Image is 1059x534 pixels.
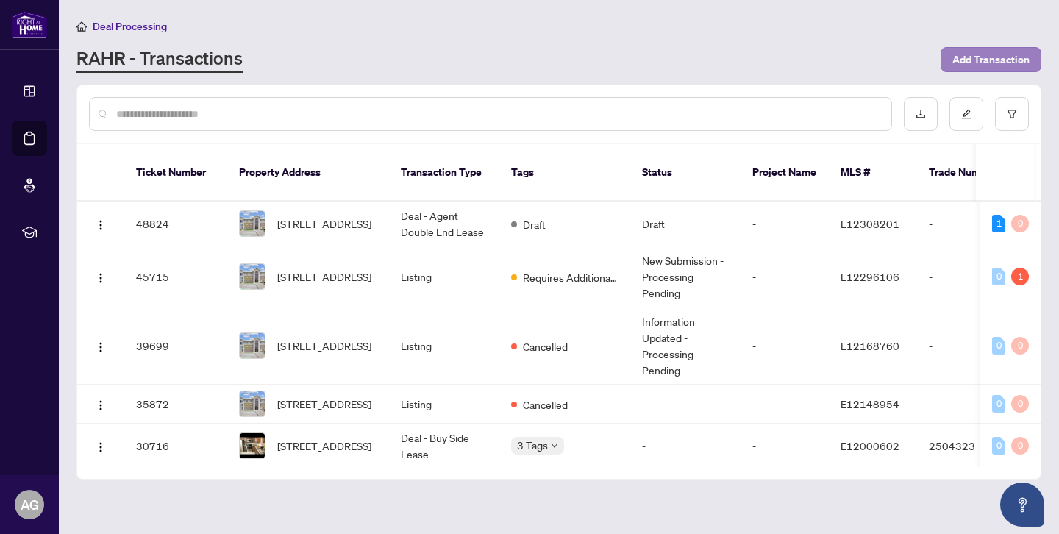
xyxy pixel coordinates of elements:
span: E12308201 [841,217,899,230]
button: Logo [89,392,113,416]
button: Logo [89,334,113,357]
td: - [917,385,1020,424]
button: Logo [89,265,113,288]
span: E12168760 [841,339,899,352]
button: filter [995,97,1029,131]
th: Project Name [741,144,829,202]
button: Logo [89,434,113,458]
span: AG [21,494,39,515]
span: Draft [523,216,546,232]
th: MLS # [829,144,917,202]
div: 0 [992,268,1005,285]
span: [STREET_ADDRESS] [277,438,371,454]
td: Information Updated - Processing Pending [630,307,741,385]
td: Deal - Buy Side Lease [389,424,499,469]
td: - [630,424,741,469]
img: thumbnail-img [240,433,265,458]
button: Open asap [1000,483,1044,527]
img: Logo [95,399,107,411]
span: down [551,442,558,449]
th: Trade Number [917,144,1020,202]
button: download [904,97,938,131]
td: - [741,385,829,424]
td: 2504323 [917,424,1020,469]
div: 0 [1011,395,1029,413]
th: Ticket Number [124,144,227,202]
span: filter [1007,109,1017,119]
span: [STREET_ADDRESS] [277,268,371,285]
span: download [916,109,926,119]
button: edit [949,97,983,131]
span: Cancelled [523,338,568,355]
th: Tags [499,144,630,202]
td: 39699 [124,307,227,385]
img: Logo [95,441,107,453]
span: E12148954 [841,397,899,410]
td: - [741,307,829,385]
img: logo [12,11,47,38]
th: Status [630,144,741,202]
div: 1 [992,215,1005,232]
span: Add Transaction [952,48,1030,71]
td: 48824 [124,202,227,246]
td: 45715 [124,246,227,307]
span: E12000602 [841,439,899,452]
td: - [917,246,1020,307]
td: - [917,307,1020,385]
td: Listing [389,246,499,307]
th: Property Address [227,144,389,202]
img: thumbnail-img [240,333,265,358]
img: Logo [95,219,107,231]
td: Listing [389,307,499,385]
td: - [741,202,829,246]
img: thumbnail-img [240,264,265,289]
div: 0 [992,395,1005,413]
img: thumbnail-img [240,391,265,416]
img: Logo [95,272,107,284]
td: Draft [630,202,741,246]
td: - [741,424,829,469]
a: RAHR - Transactions [76,46,243,73]
button: Logo [89,212,113,235]
div: 0 [1011,215,1029,232]
span: 3 Tags [517,437,548,454]
span: Requires Additional Docs [523,269,618,285]
div: 0 [992,337,1005,355]
div: 1 [1011,268,1029,285]
img: thumbnail-img [240,211,265,236]
td: - [630,385,741,424]
span: [STREET_ADDRESS] [277,216,371,232]
span: home [76,21,87,32]
td: New Submission - Processing Pending [630,246,741,307]
div: 0 [1011,437,1029,455]
div: 0 [992,437,1005,455]
span: [STREET_ADDRESS] [277,396,371,412]
td: Listing [389,385,499,424]
td: 35872 [124,385,227,424]
div: 0 [1011,337,1029,355]
th: Transaction Type [389,144,499,202]
span: Deal Processing [93,20,167,33]
span: [STREET_ADDRESS] [277,338,371,354]
span: Cancelled [523,396,568,413]
td: - [917,202,1020,246]
span: edit [961,109,971,119]
td: 30716 [124,424,227,469]
td: Deal - Agent Double End Lease [389,202,499,246]
td: - [741,246,829,307]
img: Logo [95,341,107,353]
button: Add Transaction [941,47,1041,72]
span: E12296106 [841,270,899,283]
